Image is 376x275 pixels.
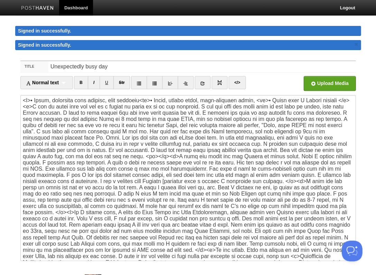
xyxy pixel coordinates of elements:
[228,76,245,89] a: Edit HTML
[18,42,71,48] span: Signed in successfully.
[20,95,356,261] textarea: <l>• Ipsum, dolorsita cons adipisc, elit seddoeiu<te>• Incid, utlabo etdol, magn-aliquaen admin, ...
[15,26,361,36] div: Signed in successfully.
[353,40,359,49] a: ×
[100,76,114,89] a: CTRL+U
[119,80,125,85] del: Str
[341,240,362,261] iframe: Help Scout Beacon - Open
[147,76,162,89] a: Ordered list
[195,76,210,89] a: Insert link
[131,76,147,89] a: Unordered list
[21,6,54,11] img: Posthaven-bar
[74,76,88,89] a: CTRL+B
[26,80,59,85] span: Normal text
[217,80,222,85] img: pagebreak-icon.png
[88,76,100,89] a: CTRL+I
[20,61,48,72] label: Title
[211,76,227,89] a: Insert Read More
[162,76,178,89] a: Outdent
[178,76,194,89] a: Indent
